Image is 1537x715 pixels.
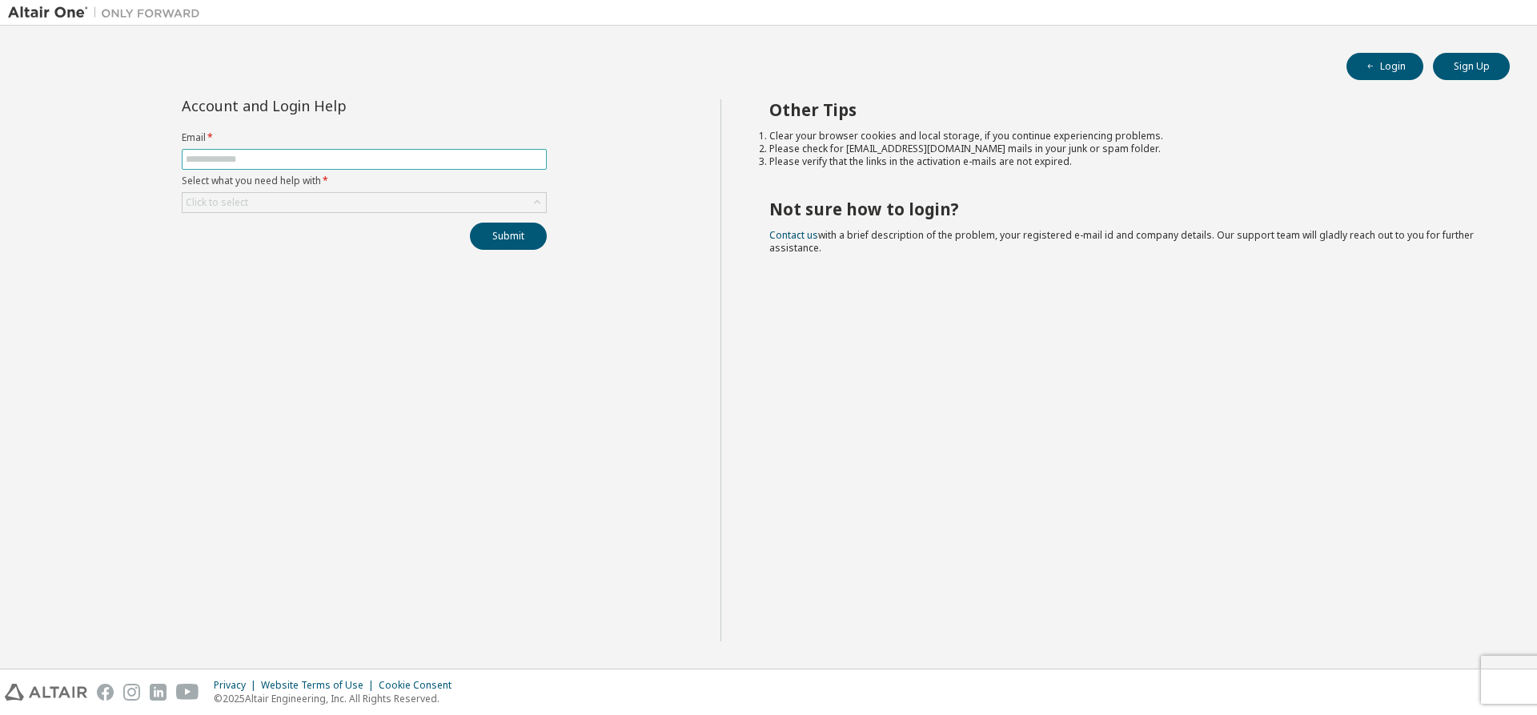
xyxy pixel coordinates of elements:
img: altair_logo.svg [5,684,87,701]
img: instagram.svg [123,684,140,701]
h2: Other Tips [769,99,1482,120]
label: Email [182,131,547,144]
li: Please check for [EMAIL_ADDRESS][DOMAIN_NAME] mails in your junk or spam folder. [769,143,1482,155]
div: Click to select [186,196,248,209]
button: Login [1346,53,1423,80]
img: youtube.svg [176,684,199,701]
img: linkedin.svg [150,684,167,701]
div: Privacy [214,679,261,692]
div: Account and Login Help [182,99,474,112]
button: Submit [470,223,547,250]
img: Altair One [8,5,208,21]
img: facebook.svg [97,684,114,701]
div: Cookie Consent [379,679,461,692]
li: Please verify that the links in the activation e-mails are not expired. [769,155,1482,168]
label: Select what you need help with [182,175,547,187]
h2: Not sure how to login? [769,199,1482,219]
button: Sign Up [1433,53,1510,80]
div: Website Terms of Use [261,679,379,692]
a: Contact us [769,228,818,242]
li: Clear your browser cookies and local storage, if you continue experiencing problems. [769,130,1482,143]
p: © 2025 Altair Engineering, Inc. All Rights Reserved. [214,692,461,705]
div: Click to select [183,193,546,212]
span: with a brief description of the problem, your registered e-mail id and company details. Our suppo... [769,228,1474,255]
